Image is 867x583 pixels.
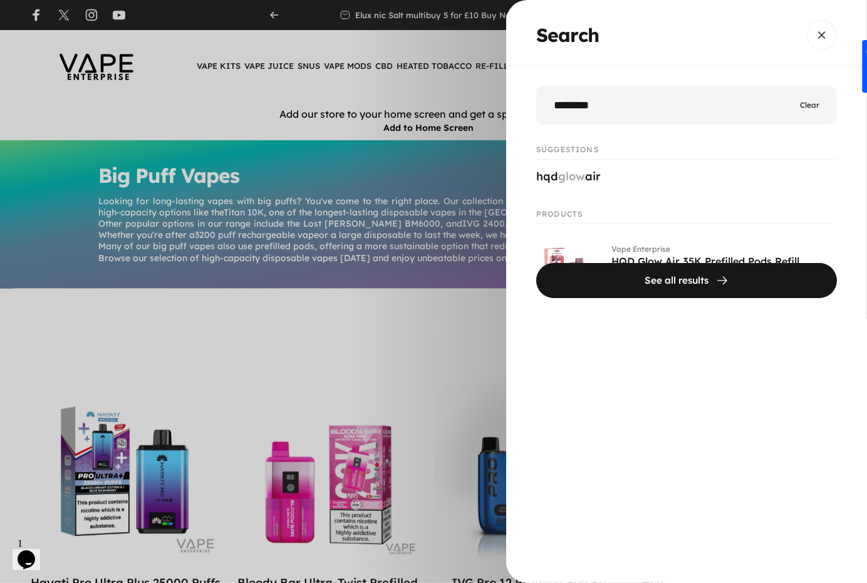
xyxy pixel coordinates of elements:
a: hqd glow air [536,169,601,183]
button: Close [807,20,837,50]
a: HQD Glow Air 35K Prefilled Pods Refill [611,255,799,267]
span: air [585,169,601,183]
p: Vape Enterprise [611,243,799,255]
img: HQD Glow Air 35K Prefilled Pods Refill [536,234,596,294]
span: Search [536,26,600,44]
p: Suggestions [536,145,837,160]
p: Products [536,209,837,224]
mark: glow [558,169,585,183]
button: Clear [800,99,819,111]
button: See all results [536,262,837,297]
span: hqd [536,169,558,183]
iframe: chat widget [13,533,53,570]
